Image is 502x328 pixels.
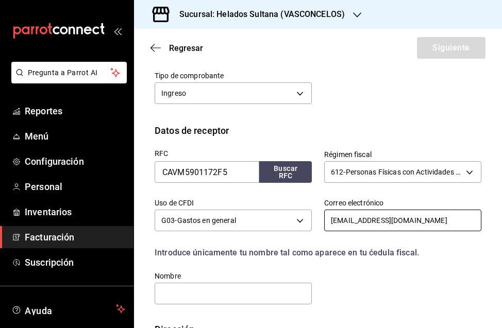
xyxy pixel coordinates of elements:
span: Inventarios [25,205,125,219]
label: Uso de CFDI [155,199,312,206]
span: Regresar [169,43,203,53]
span: Facturación [25,230,125,244]
span: Menú [25,129,125,143]
label: Tipo de comprobante [155,72,312,79]
button: Buscar RFC [259,161,312,183]
label: Nombre [155,272,312,280]
span: Ingreso [161,88,186,98]
button: open_drawer_menu [113,27,122,35]
label: Régimen fiscal [324,151,481,158]
button: Regresar [150,43,203,53]
button: Pregunta a Parrot AI [11,62,127,83]
span: Ayuda [25,303,112,315]
label: RFC [155,150,312,157]
div: Datos de receptor [155,124,229,137]
span: G03 - Gastos en general [161,215,236,226]
span: Reportes [25,104,125,118]
div: Introduce únicamente tu nombre tal como aparece en tu ćedula fiscal. [155,247,481,259]
span: 612 - Personas Físicas con Actividades Empresariales y Profesionales [331,167,462,177]
a: Pregunta a Parrot AI [7,75,127,85]
span: Configuración [25,154,125,168]
span: Personal [25,180,125,194]
span: Pregunta a Parrot AI [28,67,111,78]
h3: Sucursal: Helados Sultana (VASCONCELOS) [171,8,345,21]
span: Suscripción [25,255,125,269]
label: Correo electrónico [324,199,481,206]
